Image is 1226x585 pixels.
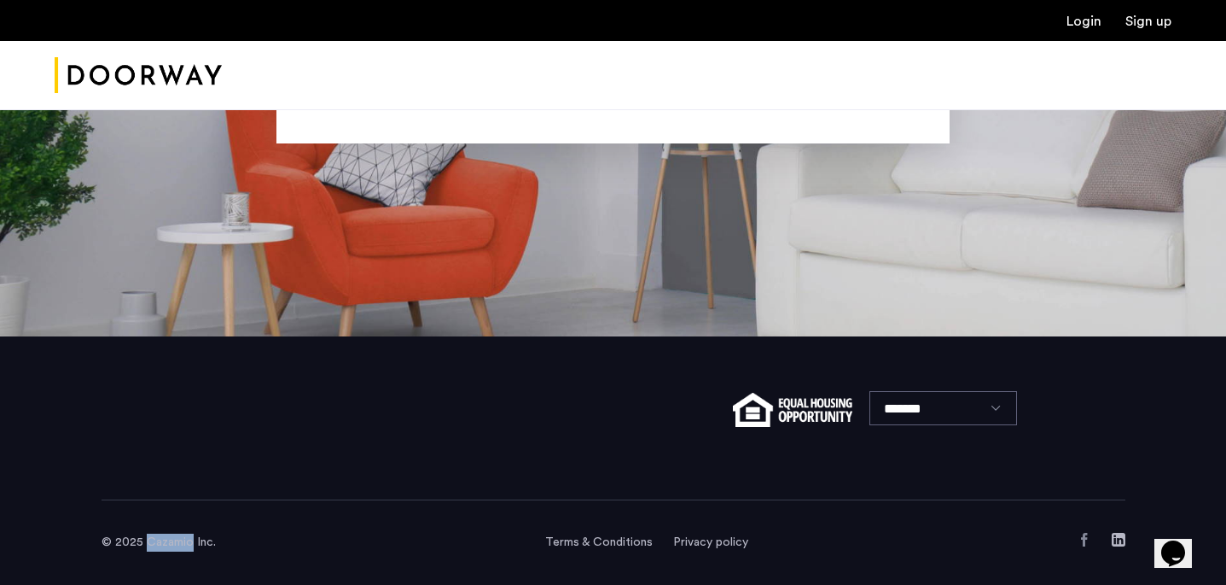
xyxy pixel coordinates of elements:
[733,393,851,427] img: equal-housing.png
[1154,517,1209,568] iframe: chat widget
[1125,15,1171,28] a: Registration
[869,391,1017,425] select: Language select
[102,536,216,548] span: © 2025 Cazamio Inc.
[55,44,222,108] img: logo
[1112,533,1125,547] a: LinkedIn
[673,534,748,551] a: Privacy policy
[545,534,653,551] a: Terms and conditions
[55,44,222,108] a: Cazamio Logo
[1066,15,1101,28] a: Login
[1078,533,1091,547] a: Facebook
